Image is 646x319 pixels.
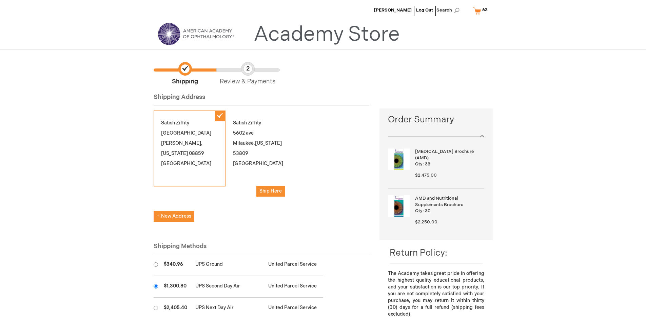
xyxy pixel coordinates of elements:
[154,211,194,222] button: New Address
[415,148,482,161] strong: [MEDICAL_DATA] Brochure (AMD)
[425,208,431,214] span: 30
[436,3,462,17] span: Search
[216,62,279,86] span: Review & Payments
[192,276,265,298] td: UPS Second Day Air
[388,195,410,217] img: AMD and Nutritional Supplements Brochure
[154,111,226,186] div: Satish Ziffity [GEOGRAPHIC_DATA] [PERSON_NAME] 08859 [GEOGRAPHIC_DATA]
[415,208,423,214] span: Qty
[259,188,282,194] span: Ship Here
[256,186,285,197] button: Ship Here
[415,173,437,178] span: $2,475.00
[416,7,433,13] a: Log Out
[226,111,297,204] div: Satish Ziffity 5602 ave Milaukee 53809 [GEOGRAPHIC_DATA]
[390,248,447,258] span: Return Policy:
[164,305,187,311] span: $2,405.40
[388,148,410,170] img: Age-Related Macular Degeneration Brochure (AMD)
[192,254,265,276] td: UPS Ground
[154,62,216,86] span: Shipping
[164,261,183,267] span: $340.96
[265,276,323,298] td: United Parcel Service
[472,5,492,17] a: 63
[255,140,282,146] span: [US_STATE]
[157,213,191,219] span: New Address
[388,114,484,129] span: Order Summary
[388,270,484,318] p: The Academy takes great pride in offering the highest quality educational products, and your sati...
[415,161,423,167] span: Qty
[482,7,488,13] span: 63
[425,161,430,167] span: 33
[164,283,187,289] span: $1,300.80
[154,242,370,255] div: Shipping Methods
[254,140,255,146] span: ,
[415,195,482,208] strong: AMD and Nutritional Supplements Brochure
[161,151,188,156] span: [US_STATE]
[374,7,412,13] a: [PERSON_NAME]
[154,93,370,105] div: Shipping Address
[201,140,202,146] span: ,
[415,219,437,225] span: $2,250.00
[265,254,323,276] td: United Parcel Service
[254,22,400,47] a: Academy Store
